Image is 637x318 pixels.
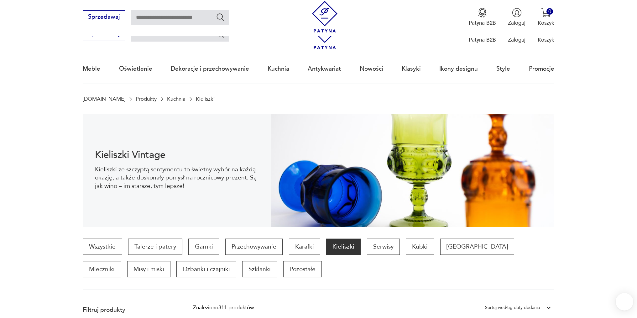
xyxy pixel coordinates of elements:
img: bf90f398ea3643f2687ef1b1260d0e29.jpg [271,114,554,227]
a: Szklanki [242,261,277,277]
a: Mleczniki [83,261,121,277]
div: Znaleziono 311 produktów [193,304,254,312]
a: Meble [83,54,100,83]
p: Koszyk [538,36,554,43]
a: Klasyki [402,54,421,83]
p: Patyna B2B [469,19,496,27]
a: Style [496,54,510,83]
img: Ikona medalu [478,8,487,18]
div: 0 [546,8,553,15]
a: Pozostałe [283,261,322,277]
iframe: Smartsupp widget button [616,293,633,310]
a: Produkty [136,96,157,102]
a: Kuchnia [268,54,289,83]
button: Sprzedawaj [83,10,125,24]
a: Kieliszki [326,239,361,255]
a: Sprzedawaj [83,15,125,20]
button: Zaloguj [508,8,525,27]
a: Talerze i patery [128,239,182,255]
a: Misy i miski [127,261,170,277]
a: Serwisy [367,239,400,255]
p: Kieliszki [196,96,215,102]
a: Dzbanki i czajniki [176,261,236,277]
a: Kuchnia [167,96,185,102]
a: Garnki [188,239,219,255]
p: Zaloguj [508,19,525,27]
button: 0Koszyk [538,8,554,27]
a: [DOMAIN_NAME] [83,96,125,102]
a: Antykwariat [308,54,341,83]
p: Koszyk [538,19,554,27]
button: Szukaj [216,29,225,38]
p: Patyna B2B [469,36,496,43]
div: Sortuj według daty dodania [485,304,540,312]
img: Ikona koszyka [541,8,551,18]
img: Patyna - sklep z meblami i dekoracjami vintage [309,1,341,33]
h1: Kieliszki Vintage [95,150,259,159]
a: [GEOGRAPHIC_DATA] [440,239,514,255]
p: Kieliszki ze szczyptą sentymentu to świetny wybór na każdą okazję, a także doskonały pomysł na ro... [95,165,259,190]
a: Ikona medaluPatyna B2B [469,8,496,27]
a: Karafki [289,239,320,255]
a: Oświetlenie [119,54,152,83]
p: Zaloguj [508,36,525,43]
a: Kubki [406,239,434,255]
a: Ikony designu [439,54,478,83]
a: Dekoracje i przechowywanie [171,54,249,83]
a: Wszystkie [83,239,122,255]
button: Patyna B2B [469,8,496,27]
a: Nowości [360,54,383,83]
p: Filtruj produkty [83,306,175,314]
button: Szukaj [216,13,225,22]
img: Ikonka użytkownika [512,8,522,18]
a: Sprzedawaj [83,32,125,37]
a: Przechowywanie [225,239,283,255]
a: Promocje [529,54,554,83]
